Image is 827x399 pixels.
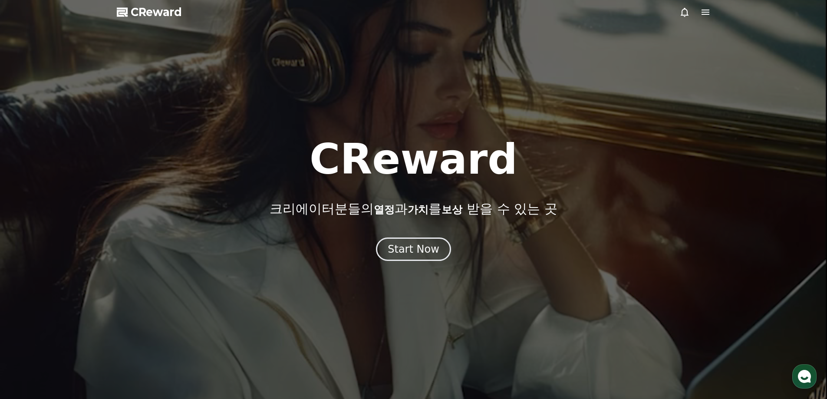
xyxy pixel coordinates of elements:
[270,201,557,217] p: 크리에이터분들의 과 를 받을 수 있는 곳
[117,5,182,19] a: CReward
[388,242,439,256] div: Start Now
[310,138,517,180] h1: CReward
[442,204,462,216] span: 보상
[131,5,182,19] span: CReward
[374,204,395,216] span: 열정
[376,237,451,261] button: Start Now
[376,246,451,254] a: Start Now
[408,204,428,216] span: 가치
